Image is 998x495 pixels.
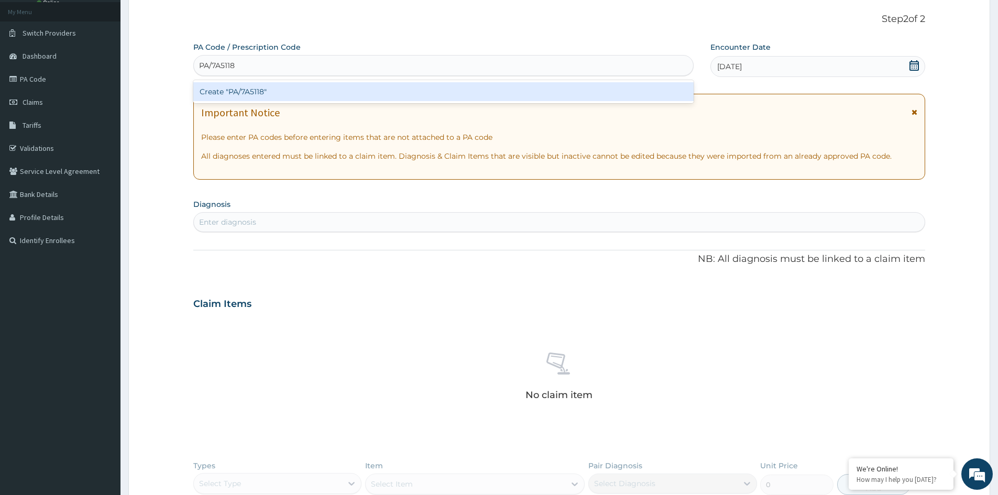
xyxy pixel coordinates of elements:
span: Switch Providers [23,28,76,38]
span: Claims [23,97,43,107]
label: Encounter Date [710,42,771,52]
h1: Important Notice [201,107,280,118]
h3: Claim Items [193,299,251,310]
div: Chat with us now [54,59,176,72]
span: We're online! [61,132,145,238]
div: Minimize live chat window [172,5,197,30]
p: Step 2 of 2 [193,14,925,25]
div: Enter diagnosis [199,217,256,227]
span: [DATE] [717,61,742,72]
p: NB: All diagnosis must be linked to a claim item [193,252,925,266]
p: Please enter PA codes before entering items that are not attached to a PA code [201,132,917,142]
img: d_794563401_company_1708531726252_794563401 [19,52,42,79]
span: Tariffs [23,120,41,130]
p: All diagnoses entered must be linked to a claim item. Diagnosis & Claim Items that are visible bu... [201,151,917,161]
div: Create "PA/7A5118" [193,82,694,101]
textarea: Type your message and hit 'Enter' [5,286,200,323]
label: PA Code / Prescription Code [193,42,301,52]
label: Diagnosis [193,199,231,210]
p: How may I help you today? [857,475,946,484]
span: Dashboard [23,51,57,61]
div: We're Online! [857,464,946,474]
p: No claim item [525,390,593,400]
